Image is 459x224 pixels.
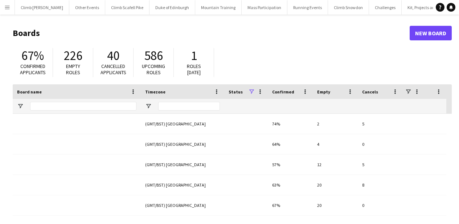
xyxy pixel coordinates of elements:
[328,0,369,15] button: Climb Snowdon
[144,48,163,64] span: 586
[141,195,224,215] div: (GMT/BST) [GEOGRAPHIC_DATA]
[358,175,403,195] div: 8
[141,175,224,195] div: (GMT/BST) [GEOGRAPHIC_DATA]
[30,102,136,111] input: Board name Filter Input
[272,89,294,95] span: Confirmed
[268,195,313,215] div: 67%
[313,134,358,154] div: 4
[69,0,105,15] button: Other Events
[358,134,403,154] div: 0
[141,155,224,175] div: (GMT/BST) [GEOGRAPHIC_DATA]
[268,114,313,134] div: 74%
[317,89,330,95] span: Empty
[107,48,119,64] span: 40
[358,155,403,175] div: 5
[142,63,165,76] span: Upcoming roles
[20,63,46,76] span: Confirmed applicants
[313,114,358,134] div: 2
[287,0,328,15] button: Running Events
[313,175,358,195] div: 20
[64,48,82,64] span: 226
[242,0,287,15] button: Mass Participation
[101,63,126,76] span: Cancelled applicants
[268,175,313,195] div: 63%
[358,195,403,215] div: 0
[17,89,42,95] span: Board name
[15,0,69,15] button: Climb [PERSON_NAME]
[410,26,452,40] a: New Board
[141,114,224,134] div: (GMT/BST) [GEOGRAPHIC_DATA]
[145,103,152,109] button: Open Filter Menu
[358,114,403,134] div: 5
[17,103,24,109] button: Open Filter Menu
[313,155,358,175] div: 12
[268,155,313,175] div: 57%
[195,0,242,15] button: Mountain Training
[191,48,197,64] span: 1
[187,63,201,76] span: Roles [DATE]
[229,89,243,95] span: Status
[369,0,402,15] button: Challenges
[141,134,224,154] div: (GMT/BST) [GEOGRAPHIC_DATA]
[268,134,313,154] div: 64%
[158,102,220,111] input: Timezone Filter Input
[145,89,165,95] span: Timezone
[66,63,80,76] span: Empty roles
[402,0,455,15] button: Kit, Projects and Office
[313,195,358,215] div: 20
[149,0,195,15] button: Duke of Edinburgh
[13,28,410,39] h1: Boards
[105,0,149,15] button: Climb Scafell Pike
[362,89,378,95] span: Cancels
[21,48,44,64] span: 67%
